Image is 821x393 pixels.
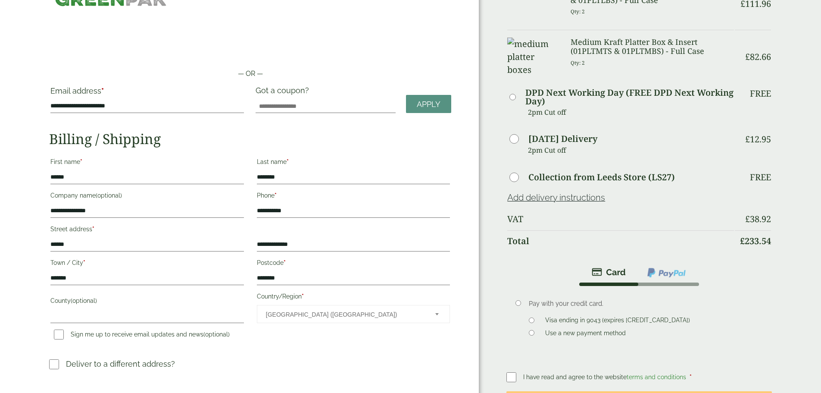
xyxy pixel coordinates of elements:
img: medium platter boxes [507,38,560,76]
p: Free [750,172,771,182]
h3: Medium Kraft Platter Box & Insert (01PLTMTS & 01PLTMBS) - Full Case [571,38,734,56]
p: Free [750,88,771,99]
small: Qty: 2 [571,8,585,15]
abbr: required [284,259,286,266]
p: 2pm Cut off [528,144,734,157]
span: (optional) [71,297,97,304]
label: Got a coupon? [256,86,312,99]
p: Pay with your credit card. [529,299,759,308]
small: Qty: 2 [571,60,585,66]
label: County [50,295,243,309]
label: Use a new payment method [542,330,629,339]
abbr: required [690,374,692,380]
span: United Kingdom (UK) [266,305,424,324]
label: Visa ending in 9043 (expires [CREDIT_CARD_DATA]) [542,317,693,326]
span: Country/Region [257,305,450,323]
label: [DATE] Delivery [528,135,597,143]
label: Phone [257,189,450,204]
label: Street address [50,223,243,238]
label: DPD Next Working Day (FREE DPD Next Working Day) [525,88,734,106]
span: £ [745,51,750,63]
input: Sign me up to receive email updates and news(optional) [54,330,64,340]
bdi: 233.54 [740,235,771,247]
span: Apply [417,100,440,109]
a: terms and conditions [627,374,686,380]
label: Last name [257,156,450,170]
img: stripe.png [592,267,626,277]
label: Postcode [257,257,450,271]
a: Apply [406,95,451,113]
span: £ [745,213,750,225]
abbr: required [92,226,94,233]
iframe: Secure payment button frame [49,41,451,58]
p: Deliver to a different address? [66,358,175,370]
label: Town / City [50,257,243,271]
bdi: 12.95 [745,133,771,145]
label: Sign me up to receive email updates and news [50,331,233,340]
p: 2pm Cut off [528,106,734,119]
span: (optional) [203,331,230,338]
label: Country/Region [257,290,450,305]
th: Total [507,230,734,252]
img: ppcp-gateway.png [646,267,687,278]
label: Company name [50,189,243,204]
span: (optional) [96,192,122,199]
abbr: required [101,86,104,95]
abbr: required [80,158,82,165]
span: £ [745,133,750,145]
span: I have read and agree to the website [523,374,688,380]
abbr: required [302,293,304,300]
bdi: 38.92 [745,213,771,225]
abbr: required [287,158,289,165]
abbr: required [275,192,277,199]
th: VAT [507,209,734,230]
label: Collection from Leeds Store (LS27) [528,173,675,182]
bdi: 82.66 [745,51,771,63]
h2: Billing / Shipping [49,131,451,147]
a: Add delivery instructions [507,192,605,203]
label: Email address [50,87,243,99]
p: — OR — [49,69,451,79]
abbr: required [83,259,85,266]
label: First name [50,156,243,170]
span: £ [740,235,745,247]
